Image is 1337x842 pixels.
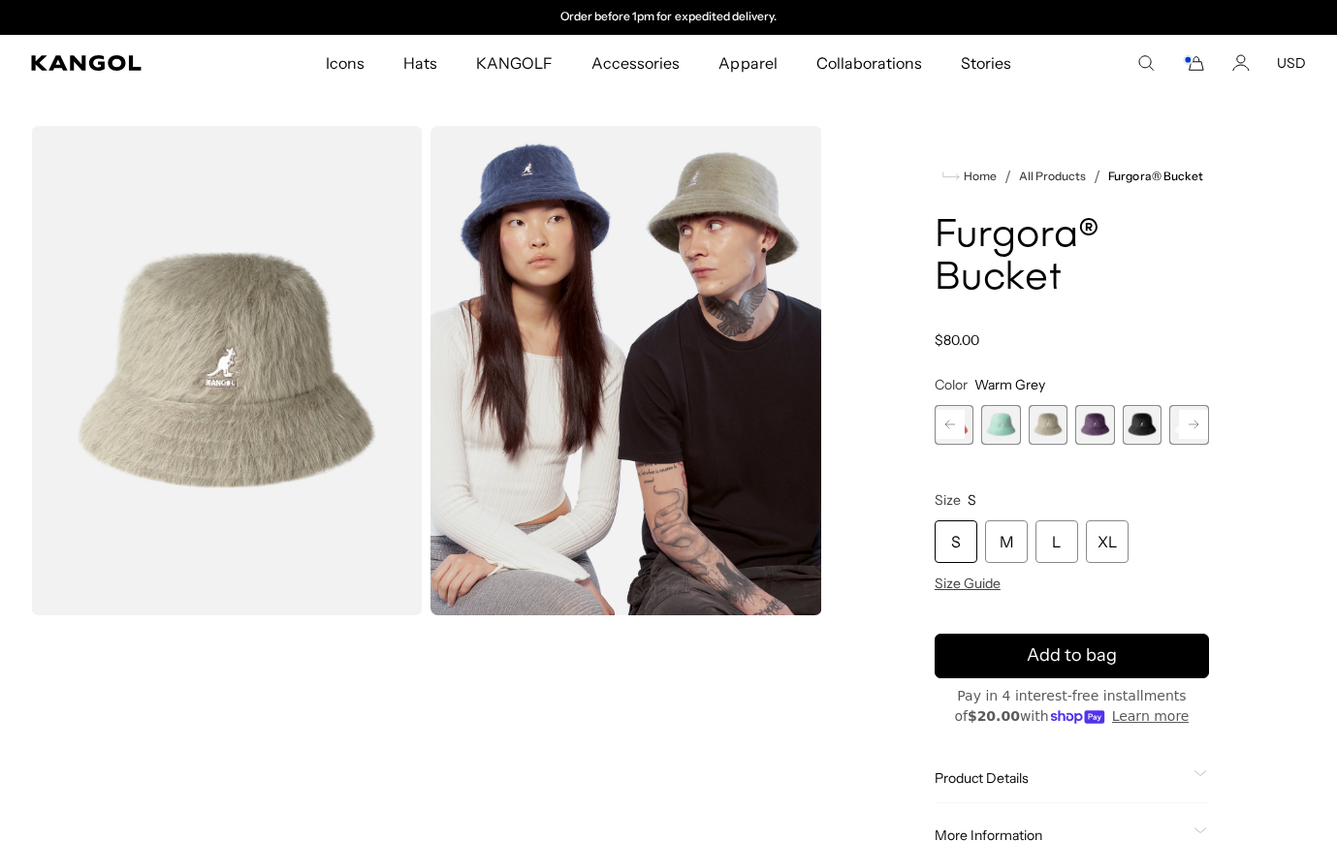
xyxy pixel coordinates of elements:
a: Collaborations [797,35,941,91]
button: USD [1277,54,1306,72]
span: Size Guide [935,575,1001,592]
slideshow-component: Announcement bar [469,10,869,25]
a: Kangol [31,55,214,71]
span: Accessories [591,35,680,91]
div: 5 of 10 [1029,405,1068,445]
span: Home [960,170,997,183]
a: KANGOLF [457,35,572,91]
nav: breadcrumbs [935,165,1209,188]
a: Hats [384,35,457,91]
label: Black [1123,405,1162,445]
div: XL [1086,520,1129,563]
label: Aquatic [981,405,1021,445]
div: S [935,520,977,563]
a: Icons [306,35,384,91]
span: Apparel [718,35,777,91]
a: Account [1232,54,1250,72]
span: Icons [326,35,365,91]
span: Stories [961,35,1011,91]
summary: Search here [1137,54,1155,72]
a: Furgora® Bucket [1108,170,1202,183]
label: Coral Flame [935,405,974,445]
label: Deep Plum [1075,405,1115,445]
p: Order before 1pm for expedited delivery. [560,10,777,25]
span: KANGOLF [476,35,553,91]
button: Cart [1182,54,1205,72]
label: Ivory [1169,405,1209,445]
div: L [1035,520,1078,563]
span: Warm Grey [974,376,1045,393]
label: Warm Grey [1029,405,1068,445]
div: 3 of 10 [935,405,974,445]
a: Apparel [699,35,796,91]
div: 6 of 10 [1075,405,1115,445]
div: 2 of 2 [469,10,869,25]
div: M [985,520,1028,563]
span: Product Details [935,769,1186,787]
div: Announcement [469,10,869,25]
span: Size [935,491,961,509]
span: $80.00 [935,331,979,349]
span: Collaborations [816,35,922,91]
a: Accessories [572,35,699,91]
span: Add to bag [1027,642,1117,669]
li: / [1086,165,1100,188]
span: Color [935,376,968,393]
product-gallery: Gallery Viewer [31,126,822,615]
span: S [968,491,976,509]
a: Stories [941,35,1031,91]
div: 4 of 10 [981,405,1021,445]
a: Home [942,168,997,185]
div: 8 of 10 [1169,405,1209,445]
li: / [997,165,1011,188]
span: Hats [403,35,437,91]
button: Add to bag [935,634,1209,678]
a: All Products [1019,170,1086,183]
img: color-warm-grey [31,126,423,615]
div: 7 of 10 [1123,405,1162,445]
h1: Furgora® Bucket [935,215,1209,300]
